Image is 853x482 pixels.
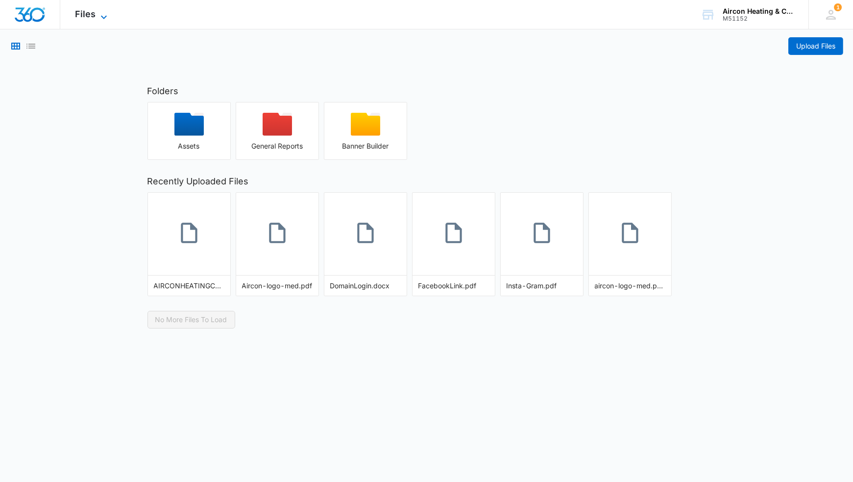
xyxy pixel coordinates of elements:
span: Upload Files [796,41,835,51]
div: AIRCONHEATINGCOOLINGINC.Dec142023.zip [154,280,224,291]
div: Banner Builder [324,142,407,150]
div: account name [723,7,794,15]
div: account id [723,15,794,22]
span: 1 [834,3,842,11]
button: Upload Files [788,37,843,55]
div: General Reports [236,142,318,150]
span: Files [75,9,96,19]
div: Assets [148,142,230,150]
button: Grid View [10,40,22,52]
div: DomainLogin.docx [330,280,401,291]
button: Assets [147,102,231,160]
button: No More Files To Load [147,311,235,329]
button: Banner Builder [324,102,407,160]
button: General Reports [236,102,319,160]
div: Insta-Gram.pdf [507,280,577,291]
div: notifications count [834,3,842,11]
div: Aircon-logo-med.pdf [242,280,313,291]
h2: Folders [147,84,706,98]
div: FacebookLink.pdf [418,280,489,291]
h2: Recently Uploaded Files [147,175,706,188]
div: aircon-logo-med.png.webp [595,280,665,291]
button: List View [25,40,37,52]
